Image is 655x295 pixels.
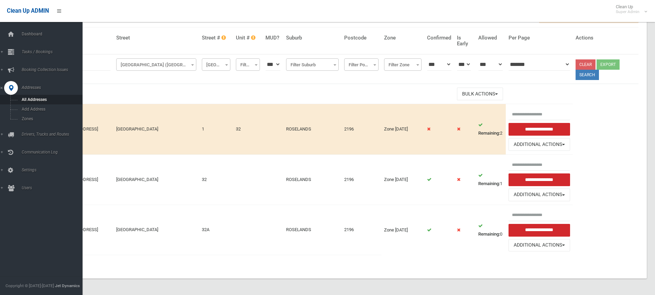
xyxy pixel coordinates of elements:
[116,58,196,71] span: Ridgewell Street (ROSELANDS)
[344,58,379,71] span: Filter Postcode
[616,9,640,14] small: Super Admin
[20,185,88,190] span: Users
[20,132,88,137] span: Drivers, Trucks and Routes
[7,8,49,14] span: Clean Up ADMIN
[113,205,199,255] td: [GEOGRAPHIC_DATA]
[597,59,620,70] button: Export
[381,205,424,255] td: Zone [DATE]
[118,60,195,70] span: Ridgewell Street (ROSELANDS)
[427,35,451,41] h4: Confirmed
[116,35,196,41] h4: Street
[476,155,505,205] td: 1
[381,155,424,205] td: Zone [DATE]
[509,239,570,252] button: Additional Actions
[20,67,88,72] span: Booking Collection Issues
[55,283,80,288] strong: Jet Dynamics
[199,155,233,205] td: 32
[199,205,233,255] td: 32A
[199,104,233,155] td: 1
[509,189,570,201] button: Additional Actions
[286,35,339,41] h4: Suburb
[576,59,596,70] a: Clear
[509,35,570,41] h4: Per Page
[576,35,636,41] h4: Actions
[20,49,88,54] span: Tasks / Bookings
[612,4,646,14] span: Clean Up
[202,35,231,41] h4: Street #
[476,104,505,155] td: 2
[346,60,377,70] span: Filter Postcode
[20,150,88,155] span: Communication Log
[204,60,229,70] span: Filter Street #
[236,58,260,71] span: Filter Unit #
[283,104,342,155] td: ROSELANDS
[457,35,473,46] h4: Is Early
[341,155,381,205] td: 2196
[509,138,570,151] button: Additional Actions
[20,168,88,172] span: Settings
[288,60,337,70] span: Filter Suburb
[283,205,342,255] td: ROSELANDS
[236,35,260,41] h4: Unit #
[344,35,379,41] h4: Postcode
[457,88,503,100] button: Bulk Actions
[283,155,342,205] td: ROSELANDS
[576,70,599,80] button: Search
[20,107,82,112] span: Add Address
[20,97,82,102] span: All Addresses
[20,116,82,121] span: Zones
[238,60,258,70] span: Filter Unit #
[58,35,111,41] h4: Address
[384,35,422,41] h4: Zone
[476,205,505,255] td: 0
[265,35,281,41] h4: MUD?
[341,205,381,255] td: 2196
[341,104,381,155] td: 2196
[113,155,199,205] td: [GEOGRAPHIC_DATA]
[384,58,422,71] span: Filter Zone
[202,58,231,71] span: Filter Street #
[381,104,424,155] td: Zone [DATE]
[478,131,500,136] strong: Remaining:
[6,283,54,288] span: Copyright © [DATE]-[DATE]
[386,60,420,70] span: Filter Zone
[478,35,503,41] h4: Allowed
[20,32,88,36] span: Dashboard
[478,181,500,186] strong: Remaining:
[286,58,339,71] span: Filter Suburb
[233,104,262,155] td: 32
[113,104,199,155] td: [GEOGRAPHIC_DATA]
[20,85,88,90] span: Addresses
[478,231,500,237] strong: Remaining:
